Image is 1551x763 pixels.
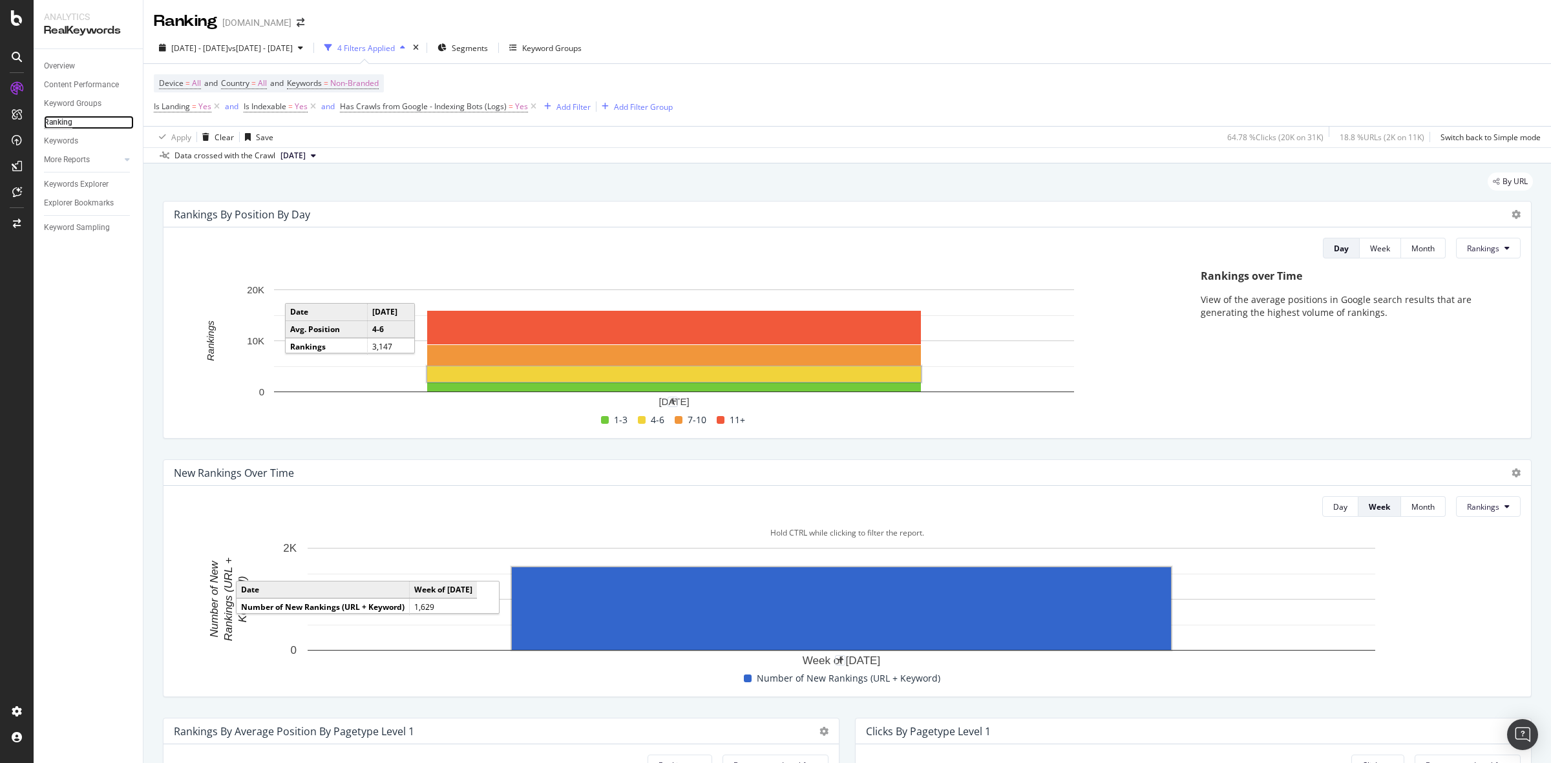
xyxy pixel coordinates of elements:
[288,101,293,112] span: =
[614,101,673,112] div: Add Filter Group
[244,101,286,112] span: Is Indexable
[504,37,587,58] button: Keyword Groups
[44,10,132,23] div: Analytics
[337,43,395,54] div: 4 Filters Applied
[270,78,284,89] span: and
[1340,132,1424,143] div: 18.8 % URLs ( 2K on 11K )
[330,74,379,92] span: Non-Branded
[835,655,845,665] div: plus
[174,283,1174,412] svg: A chart.
[44,134,134,148] a: Keywords
[154,10,217,32] div: Ranking
[44,153,90,167] div: More Reports
[204,78,218,89] span: and
[730,412,745,428] span: 11+
[44,221,110,235] div: Keyword Sampling
[251,78,256,89] span: =
[44,178,134,191] a: Keywords Explorer
[1323,238,1360,258] button: Day
[174,466,294,479] div: New Rankings Over Time
[44,23,132,38] div: RealKeywords
[154,37,308,58] button: [DATE] - [DATE]vs[DATE] - [DATE]
[324,78,328,89] span: =
[225,101,238,112] div: and
[44,178,109,191] div: Keywords Explorer
[171,43,228,54] span: [DATE] - [DATE]
[44,196,134,210] a: Explorer Bookmarks
[522,43,582,54] div: Keyword Groups
[688,412,706,428] span: 7-10
[154,101,190,112] span: Is Landing
[1467,243,1499,254] span: Rankings
[295,98,308,116] span: Yes
[280,150,306,162] span: 2025 Sep. 19th
[44,153,121,167] a: More Reports
[1227,132,1324,143] div: 64.78 % Clicks ( 20K on 31K )
[44,78,119,92] div: Content Performance
[866,725,991,738] div: Clicks by pagetype Level 1
[1360,238,1401,258] button: Week
[283,543,297,555] text: 2K
[275,148,321,163] button: [DATE]
[247,284,264,295] text: 20K
[287,78,322,89] span: Keywords
[340,101,507,112] span: Has Crawls from Google - Indexing Bots (Logs)
[225,100,238,112] button: and
[197,127,234,147] button: Clear
[556,101,591,112] div: Add Filter
[319,37,410,58] button: 4 Filters Applied
[509,101,513,112] span: =
[174,541,1508,670] svg: A chart.
[1334,243,1349,254] div: Day
[247,335,264,346] text: 10K
[1333,501,1347,512] div: Day
[44,59,75,73] div: Overview
[44,78,134,92] a: Content Performance
[539,99,591,114] button: Add Filter
[283,594,297,606] text: 1K
[1488,172,1533,191] div: legacy label
[1435,127,1541,147] button: Switch back to Simple mode
[1507,719,1538,750] div: Open Intercom Messenger
[174,208,310,221] div: Rankings By Position By Day
[221,78,249,89] span: Country
[174,527,1521,538] div: Hold CTRL while clicking to filter the report.
[198,98,211,116] span: Yes
[228,43,293,54] span: vs [DATE] - [DATE]
[192,101,196,112] span: =
[1456,496,1521,517] button: Rankings
[44,116,134,129] a: Ranking
[297,18,304,27] div: arrow-right-arrow-left
[44,97,134,110] a: Keyword Groups
[614,412,628,428] span: 1-3
[159,78,184,89] span: Device
[205,320,216,361] text: Rankings
[659,397,689,408] text: [DATE]
[256,132,273,143] div: Save
[171,132,191,143] div: Apply
[44,97,101,110] div: Keyword Groups
[1201,269,1508,284] div: Rankings over Time
[240,127,273,147] button: Save
[215,132,234,143] div: Clear
[259,386,264,397] text: 0
[1201,293,1508,319] p: View of the average positions in Google search results that are generating the highest volume of ...
[208,560,220,638] text: Number of New
[452,43,488,54] span: Segments
[1456,238,1521,258] button: Rankings
[1401,496,1446,517] button: Month
[410,41,421,54] div: times
[1358,496,1401,517] button: Week
[44,221,134,235] a: Keyword Sampling
[651,412,664,428] span: 4-6
[258,74,267,92] span: All
[432,37,493,58] button: Segments
[44,59,134,73] a: Overview
[1411,501,1435,512] div: Month
[515,98,528,116] span: Yes
[1411,243,1435,254] div: Month
[154,127,191,147] button: Apply
[174,150,275,162] div: Data crossed with the Crawl
[1370,243,1390,254] div: Week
